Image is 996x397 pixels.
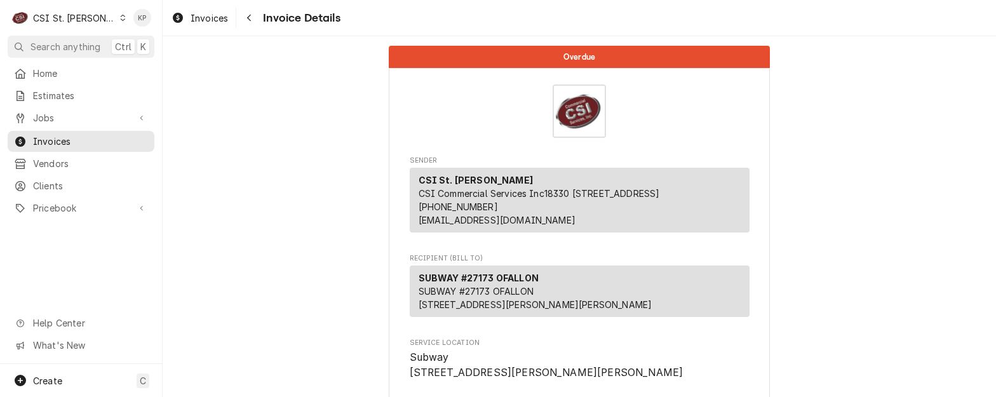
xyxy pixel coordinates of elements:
[140,40,146,53] span: K
[563,53,595,61] span: Overdue
[8,153,154,174] a: Vendors
[11,9,29,27] div: C
[115,40,131,53] span: Ctrl
[410,266,750,317] div: Recipient (Bill To)
[8,335,154,356] a: Go to What's New
[8,107,154,128] a: Go to Jobs
[133,9,151,27] div: Kym Parson's Avatar
[33,201,129,215] span: Pricebook
[419,188,660,199] span: CSI Commercial Services Inc18330 [STREET_ADDRESS]
[259,10,340,27] span: Invoice Details
[410,266,750,322] div: Recipient (Bill To)
[553,84,606,138] img: Logo
[8,198,154,219] a: Go to Pricebook
[8,63,154,84] a: Home
[33,67,148,80] span: Home
[33,157,148,170] span: Vendors
[410,168,750,238] div: Sender
[11,9,29,27] div: CSI St. Louis's Avatar
[8,36,154,58] button: Search anythingCtrlK
[239,8,259,28] button: Navigate back
[33,135,148,148] span: Invoices
[33,316,147,330] span: Help Center
[30,40,100,53] span: Search anything
[410,168,750,232] div: Sender
[410,156,750,166] span: Sender
[140,374,146,387] span: C
[410,338,750,380] div: Service Location
[166,8,233,29] a: Invoices
[419,273,539,283] strong: SUBWAY #27173 OFALLON
[410,156,750,238] div: Invoice Sender
[419,201,498,212] a: [PHONE_NUMBER]
[8,85,154,106] a: Estimates
[33,111,129,124] span: Jobs
[419,215,575,225] a: [EMAIL_ADDRESS][DOMAIN_NAME]
[419,286,652,310] span: SUBWAY #27173 OFALLON [STREET_ADDRESS][PERSON_NAME][PERSON_NAME]
[133,9,151,27] div: KP
[33,11,116,25] div: CSI St. [PERSON_NAME]
[33,375,62,386] span: Create
[410,351,683,379] span: Subway [STREET_ADDRESS][PERSON_NAME][PERSON_NAME]
[33,89,148,102] span: Estimates
[419,175,533,185] strong: CSI St. [PERSON_NAME]
[33,179,148,192] span: Clients
[8,131,154,152] a: Invoices
[191,11,228,25] span: Invoices
[389,46,770,68] div: Status
[8,313,154,333] a: Go to Help Center
[410,350,750,380] span: Service Location
[410,253,750,323] div: Invoice Recipient
[8,175,154,196] a: Clients
[33,339,147,352] span: What's New
[410,338,750,348] span: Service Location
[410,253,750,264] span: Recipient (Bill To)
